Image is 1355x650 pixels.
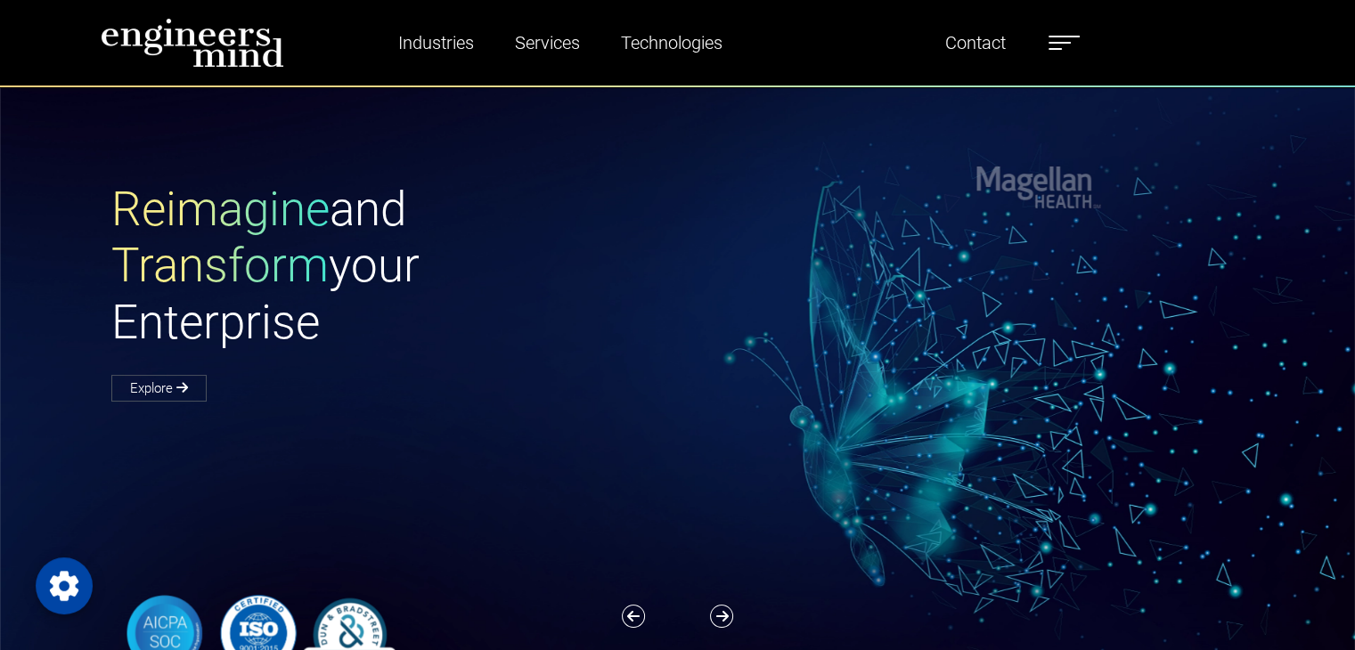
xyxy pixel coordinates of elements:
span: Transform [111,238,329,293]
img: logo [101,18,284,68]
a: Industries [391,22,481,63]
a: Explore [111,375,207,402]
h1: and your Enterprise [111,182,678,352]
a: Services [508,22,587,63]
span: Reimagine [111,182,330,237]
a: Contact [938,22,1013,63]
a: Technologies [614,22,730,63]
